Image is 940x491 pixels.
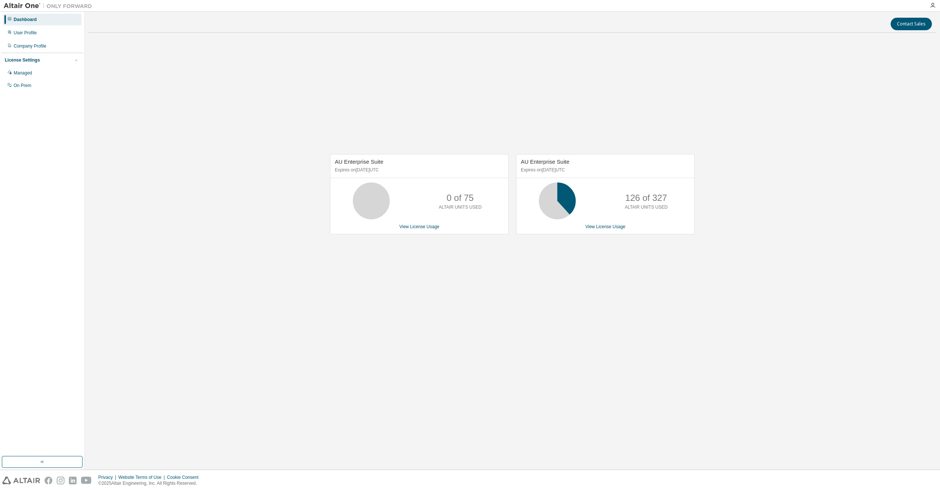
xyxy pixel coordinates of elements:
[335,167,502,173] p: Expires on [DATE] UTC
[14,43,46,49] div: Company Profile
[5,57,40,63] div: License Settings
[521,159,569,165] span: AU Enterprise Suite
[439,204,481,210] p: ALTAIR UNITS USED
[45,477,52,484] img: facebook.svg
[4,2,96,10] img: Altair One
[14,83,31,88] div: On Prem
[118,474,167,480] div: Website Terms of Use
[335,159,383,165] span: AU Enterprise Suite
[98,480,203,487] p: © 2025 Altair Engineering, Inc. All Rights Reserved.
[14,30,37,36] div: User Profile
[891,18,932,30] button: Contact Sales
[14,17,37,22] div: Dashboard
[399,224,439,229] a: View License Usage
[98,474,118,480] div: Privacy
[521,167,688,173] p: Expires on [DATE] UTC
[14,70,32,76] div: Managed
[625,204,667,210] p: ALTAIR UNITS USED
[447,192,474,204] p: 0 of 75
[585,224,625,229] a: View License Usage
[167,474,203,480] div: Cookie Consent
[81,477,92,484] img: youtube.svg
[625,192,667,204] p: 126 of 327
[57,477,64,484] img: instagram.svg
[2,477,40,484] img: altair_logo.svg
[69,477,77,484] img: linkedin.svg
